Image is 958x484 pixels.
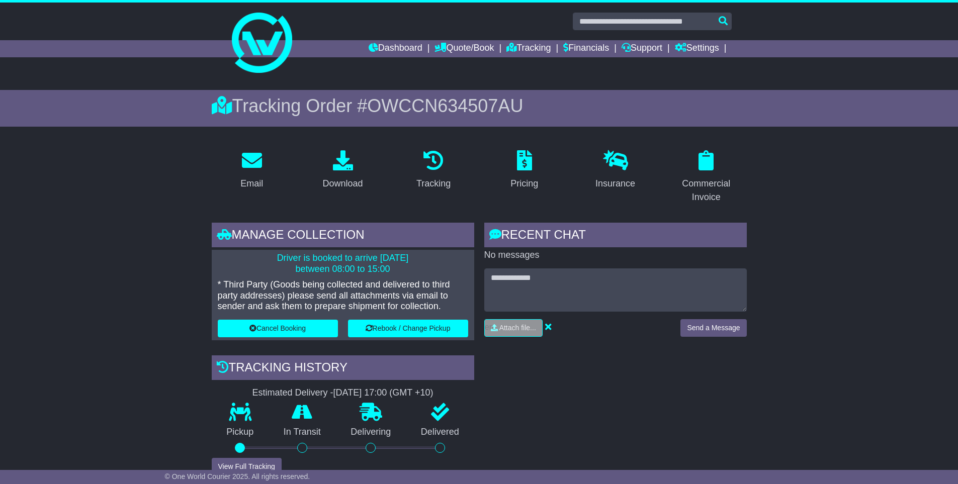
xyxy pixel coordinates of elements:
a: Tracking [506,40,551,57]
button: View Full Tracking [212,458,282,475]
p: * Third Party (Goods being collected and delivered to third party addresses) please send all atta... [218,279,468,312]
button: Cancel Booking [218,320,338,337]
div: Pricing [510,177,538,190]
a: Settings [675,40,719,57]
a: Insurance [589,147,642,194]
a: Financials [563,40,609,57]
span: © One World Courier 2025. All rights reserved. [165,472,310,480]
a: Quote/Book [434,40,494,57]
a: Commercial Invoice [666,147,747,208]
a: Dashboard [369,40,422,57]
div: Email [240,177,263,190]
span: OWCCN634507AU [367,95,523,116]
p: Delivered [406,427,474,438]
div: Tracking Order # [212,95,747,117]
div: Manage collection [212,223,474,250]
p: Driver is booked to arrive [DATE] between 08:00 to 15:00 [218,253,468,274]
a: Email [234,147,270,194]
div: Commercial Invoice [672,177,740,204]
button: Rebook / Change Pickup [348,320,468,337]
p: Delivering [336,427,406,438]
p: In Transit [269,427,336,438]
div: RECENT CHAT [484,223,747,250]
p: No messages [484,250,747,261]
a: Download [316,147,369,194]
a: Pricing [504,147,545,194]
div: Estimated Delivery - [212,388,474,399]
a: Tracking [410,147,457,194]
p: Pickup [212,427,269,438]
button: Send a Message [680,319,746,337]
div: Tracking history [212,355,474,382]
div: [DATE] 17:00 (GMT +10) [333,388,433,399]
div: Download [322,177,363,190]
div: Tracking [416,177,451,190]
a: Support [622,40,662,57]
div: Insurance [595,177,635,190]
